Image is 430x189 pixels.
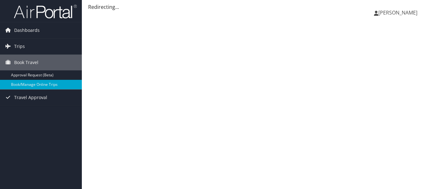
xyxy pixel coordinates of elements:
[14,90,47,105] span: Travel Approval
[14,38,25,54] span: Trips
[14,4,77,19] img: airportal-logo.png
[88,3,424,11] div: Redirecting...
[14,22,40,38] span: Dashboards
[374,3,424,22] a: [PERSON_NAME]
[14,55,38,70] span: Book Travel
[378,9,417,16] span: [PERSON_NAME]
